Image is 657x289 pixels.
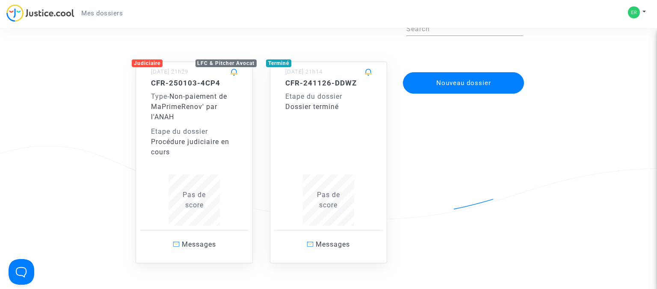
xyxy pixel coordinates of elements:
span: Mes dossiers [81,9,123,17]
div: LFC & Pitcher Avocat [195,59,257,67]
span: Messages [182,240,216,248]
div: Etape du dossier [285,91,372,102]
span: - [151,92,169,100]
div: Dossier terminé [285,102,372,112]
a: Mes dossiers [74,7,130,20]
a: JudiciaireLFC & Pitcher Avocat[DATE] 21h29CFR-250103-4CP4Type-Non-paiement de MaPrimeRenov' par l... [127,44,261,263]
a: Messages [140,230,248,259]
div: Etape du dossier [151,127,237,137]
small: [DATE] 21h14 [285,68,323,75]
small: [DATE] 21h29 [151,68,188,75]
button: Nouveau dossier [403,72,524,94]
div: Judiciaire [132,59,163,67]
h5: CFR-250103-4CP4 [151,79,237,87]
iframe: Help Scout Beacon - Open [9,259,34,285]
h5: CFR-241126-DDWZ [285,79,372,87]
span: Pas de score [183,191,206,209]
img: c41eaea44ade5647e19e7b054e5e647c [628,6,640,18]
span: Messages [316,240,350,248]
div: Procédure judiciaire en cours [151,137,237,157]
img: jc-logo.svg [6,4,74,22]
div: Terminé [266,59,291,67]
a: Messages [275,230,382,259]
span: Pas de score [317,191,340,209]
a: Nouveau dossier [402,67,525,75]
span: Type [151,92,167,100]
span: Non-paiement de MaPrimeRenov' par l'ANAH [151,92,227,121]
a: Terminé[DATE] 21h14CFR-241126-DDWZEtape du dossierDossier terminéPas descoreMessages [261,44,396,263]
